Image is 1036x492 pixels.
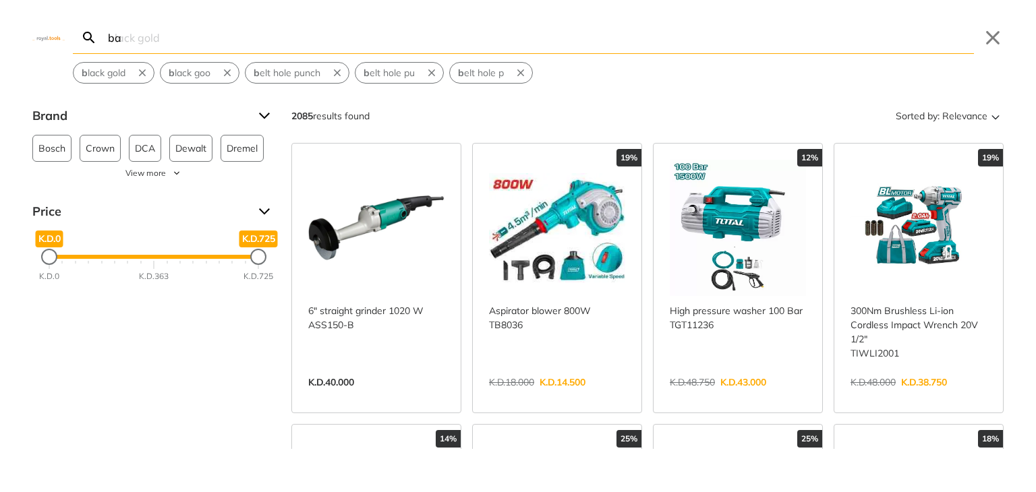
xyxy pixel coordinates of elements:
[893,105,1004,127] button: Sorted by:Relevance Sort
[135,135,155,161] span: DCA
[129,135,161,162] button: DCA
[82,67,88,79] strong: b
[38,135,65,161] span: Bosch
[423,63,443,83] button: Remove suggestion: belt hole pu
[32,167,275,179] button: View more
[39,270,59,282] div: K.D.0
[797,149,822,166] div: 12%
[161,63,219,83] button: Select suggestion: black goo
[169,66,210,80] span: lack goo
[987,108,1004,124] svg: Sort
[245,62,349,84] div: Suggestion: belt hole punch
[797,430,822,448] div: 25%
[32,201,248,222] span: Price
[175,135,206,161] span: Dewalt
[227,135,258,161] span: Dremel
[616,430,641,448] div: 25%
[364,66,415,80] span: elt hole pu
[458,67,464,79] strong: b
[450,63,512,83] button: Select suggestion: belt hole p
[355,62,444,84] div: Suggestion: belt hole pu
[125,167,166,179] span: View more
[74,63,134,83] button: Select suggestion: black gold
[32,34,65,40] img: Close
[291,105,370,127] div: results found
[982,27,1004,49] button: Close
[139,270,169,282] div: K.D.363
[221,67,233,79] svg: Remove suggestion: black goo
[250,249,266,265] div: Maximum Price
[512,63,532,83] button: Remove suggestion: belt hole p
[82,66,125,80] span: lack gold
[254,66,320,80] span: elt hole punch
[291,110,313,122] strong: 2085
[616,149,641,166] div: 19%
[449,62,533,84] div: Suggestion: belt hole p
[219,63,239,83] button: Remove suggestion: black goo
[160,62,239,84] div: Suggestion: black goo
[254,67,260,79] strong: b
[243,270,273,282] div: K.D.725
[942,105,987,127] span: Relevance
[86,135,115,161] span: Crown
[41,249,57,265] div: Minimum Price
[355,63,423,83] button: Select suggestion: belt hole pu
[105,22,974,53] input: Search…
[169,135,212,162] button: Dewalt
[364,67,370,79] strong: b
[81,30,97,46] svg: Search
[331,67,343,79] svg: Remove suggestion: belt hole punch
[32,135,71,162] button: Bosch
[978,430,1003,448] div: 18%
[221,135,264,162] button: Dremel
[328,63,349,83] button: Remove suggestion: belt hole punch
[426,67,438,79] svg: Remove suggestion: belt hole pu
[73,62,154,84] div: Suggestion: black gold
[458,66,504,80] span: elt hole p
[134,63,154,83] button: Remove suggestion: black gold
[80,135,121,162] button: Crown
[978,149,1003,166] div: 19%
[436,430,461,448] div: 14%
[136,67,148,79] svg: Remove suggestion: black gold
[32,105,248,127] span: Brand
[246,63,328,83] button: Select suggestion: belt hole punch
[169,67,175,79] strong: b
[515,67,527,79] svg: Remove suggestion: belt hole p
